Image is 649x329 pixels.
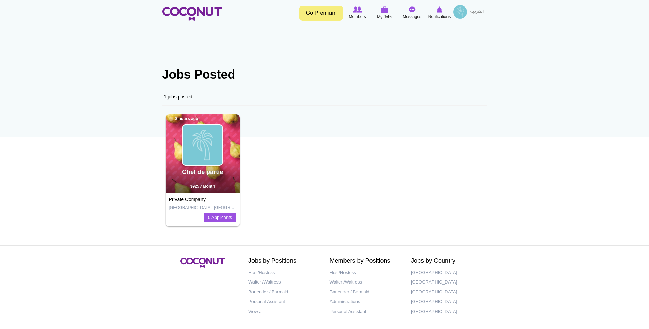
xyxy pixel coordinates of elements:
span: Members [349,13,366,20]
a: Private Company [169,197,206,202]
span: My Jobs [377,14,392,21]
a: Messages Messages [399,5,426,21]
img: Private Company [183,125,222,165]
h1: Jobs Posted [162,68,487,81]
div: 1 jobs posted [162,88,487,106]
img: My Jobs [381,6,389,13]
a: العربية [467,5,487,19]
h2: Jobs by Country [411,258,482,264]
img: Messages [409,6,416,13]
a: Administrations [330,297,401,307]
a: 0 Applicants [204,213,236,222]
p: [GEOGRAPHIC_DATA], [GEOGRAPHIC_DATA] [169,205,237,211]
a: Bartender / Barmaid [330,287,401,297]
a: My Jobs My Jobs [371,5,399,21]
a: Host/Hostess [248,268,320,278]
span: Notifications [428,13,451,20]
a: Browse Members Members [344,5,371,21]
a: [GEOGRAPHIC_DATA] [411,297,482,307]
a: Go Premium [299,6,343,21]
span: $925 / Month [190,184,215,189]
span: Messages [403,13,421,20]
a: View all [248,307,320,317]
span: 3 hours ago [169,116,198,122]
img: Home [162,7,222,21]
h2: Jobs by Positions [248,258,320,264]
a: Waiter /Waitress [248,277,320,287]
img: Browse Members [353,6,362,13]
a: Bartender / Barmaid [248,287,320,297]
img: Notifications [437,6,442,13]
a: Host/Hostess [330,268,401,278]
a: [GEOGRAPHIC_DATA] [411,277,482,287]
a: [GEOGRAPHIC_DATA] [411,268,482,278]
a: [GEOGRAPHIC_DATA] [411,287,482,297]
h2: Members by Positions [330,258,401,264]
a: Personal Assistant [248,297,320,307]
a: Personal Assistant [330,307,401,317]
a: Notifications Notifications [426,5,453,21]
img: Coconut [180,258,225,268]
a: Waiter /Waitress [330,277,401,287]
a: [GEOGRAPHIC_DATA] [411,307,482,317]
a: Chef de partie [182,169,223,175]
